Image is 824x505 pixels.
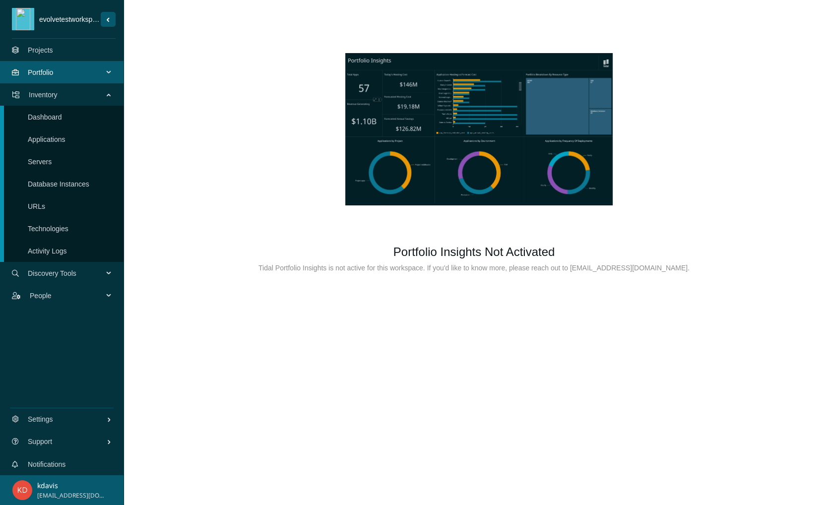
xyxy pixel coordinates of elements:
[28,46,53,54] a: Projects
[12,480,32,500] img: b6c3e967e4c3ec297b765b8b4980cd6e
[28,58,107,87] span: Portfolio
[28,404,107,434] span: Settings
[29,80,107,110] span: Inventory
[28,247,67,255] a: Activity Logs
[140,241,808,262] div: Portfolio Insights Not Activated
[34,14,101,25] span: evolvetestworkspace1
[28,158,52,166] a: Servers
[28,135,65,143] a: Applications
[28,427,107,456] span: Support
[28,258,107,288] span: Discovery Tools
[28,113,62,121] a: Dashboard
[140,262,808,273] div: Tidal Portfolio Insights is not active for this workspace. If you'd like to know more, please rea...
[28,202,45,210] a: URLs
[28,460,65,468] a: Notifications
[14,8,32,30] img: Evolve-E-only-black-on-orange.png
[37,491,106,501] span: [EMAIL_ADDRESS][DOMAIN_NAME]
[28,225,68,233] a: Technologies
[28,180,89,188] a: Database Instances
[37,480,106,491] p: kdavis
[30,281,107,311] span: People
